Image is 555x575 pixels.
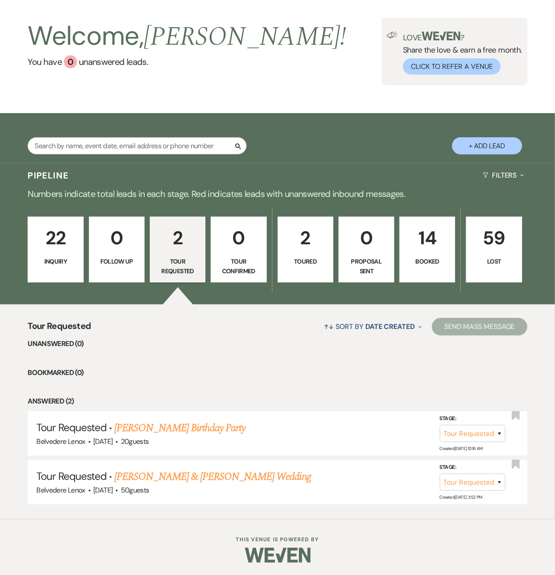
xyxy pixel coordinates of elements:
a: 22Inquiry [28,217,83,282]
button: Click to Refer a Venue [403,58,501,75]
p: Tour Confirmed [216,257,261,276]
a: 2Toured [278,217,333,282]
img: weven-logo-green.svg [422,32,461,40]
p: 2 [283,223,328,253]
img: Weven Logo [245,540,311,571]
p: 22 [33,223,78,253]
span: Belvedere Lenox [36,437,85,446]
span: Date Created [365,322,415,331]
a: [PERSON_NAME] & [PERSON_NAME] Wedding [114,469,311,485]
input: Search by name, event date, email address or phone number [28,137,247,154]
a: 0Follow Up [89,217,145,282]
a: 0Proposal Sent [339,217,394,282]
span: Tour Requested [36,469,106,483]
li: Unanswered (0) [28,338,527,350]
a: 14Booked [399,217,455,282]
button: + Add Lead [452,137,522,154]
span: Created: [DATE] 10:16 AM [440,446,483,451]
img: loud-speaker-illustration.svg [387,32,398,39]
p: Lost [472,257,516,266]
p: 59 [472,223,516,253]
span: Created: [DATE] 3:52 PM [440,494,482,500]
button: Sort By Date Created [320,315,425,338]
p: Proposal Sent [344,257,389,276]
a: 2Tour Requested [150,217,205,282]
span: 50 guests [121,486,149,495]
a: 59Lost [466,217,522,282]
button: Filters [479,164,527,187]
p: Tour Requested [156,257,200,276]
p: 0 [95,223,139,253]
span: Tour Requested [28,319,91,338]
button: Send Mass Message [432,318,527,336]
p: Booked [405,257,449,266]
p: 0 [344,223,389,253]
div: 0 [64,55,77,68]
span: 20 guests [121,437,149,446]
a: You have 0 unanswered leads. [28,55,346,68]
a: 0Tour Confirmed [211,217,266,282]
label: Stage: [440,414,506,424]
a: [PERSON_NAME] Birthday Party [114,420,245,436]
p: 2 [156,223,200,253]
li: Answered (2) [28,396,527,407]
span: [DATE] [93,437,113,446]
span: Belvedere Lenox [36,486,85,495]
p: Inquiry [33,257,78,266]
span: ↑↓ [324,322,334,331]
h3: Pipeline [28,169,69,182]
span: Tour Requested [36,421,106,434]
h2: Welcome, [28,18,346,55]
label: Stage: [440,463,506,472]
li: Bookmarked (0) [28,367,527,379]
span: [PERSON_NAME] ! [144,17,346,57]
div: Share the love & earn a free month. [398,32,522,75]
p: Toured [283,257,328,266]
span: [DATE] [93,486,113,495]
p: 0 [216,223,261,253]
p: 14 [405,223,449,253]
p: Follow Up [95,257,139,266]
p: Love ? [403,32,522,42]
